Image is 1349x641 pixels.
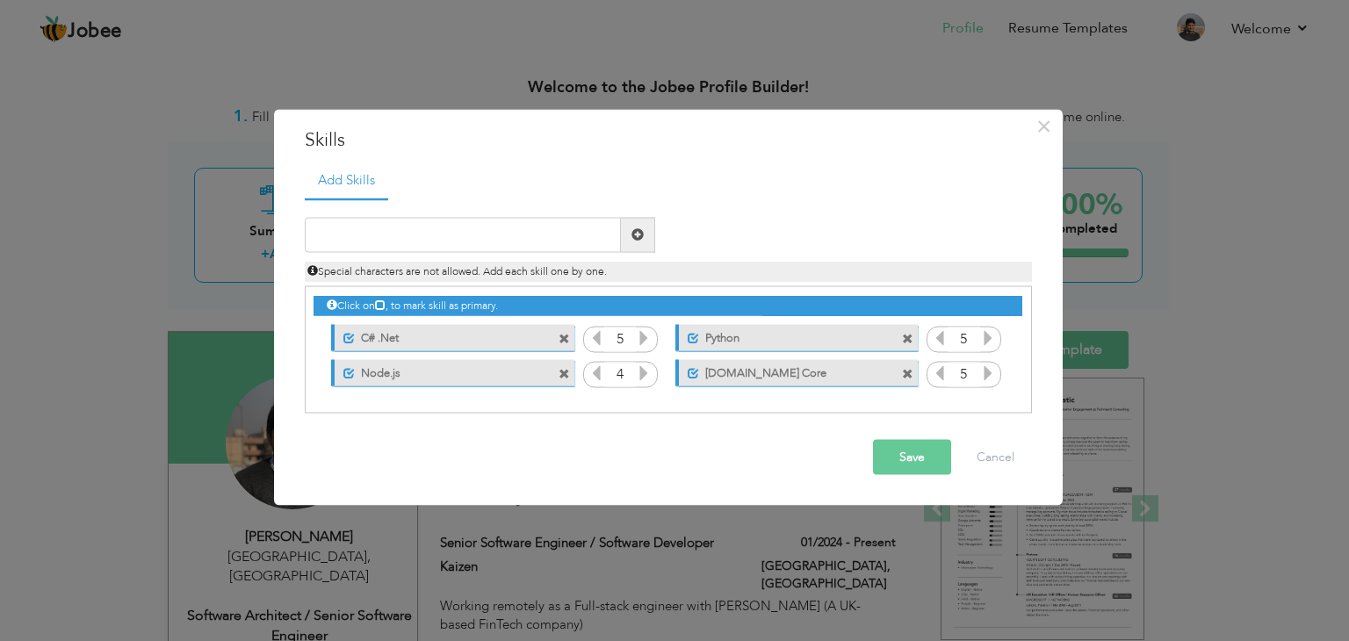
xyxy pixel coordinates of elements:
[873,439,951,474] button: Save
[959,439,1032,474] button: Cancel
[699,325,874,347] label: Python
[305,127,1032,154] h3: Skills
[355,360,530,382] label: Node.js
[355,325,530,347] label: C# .Net
[1036,111,1051,142] span: ×
[314,296,1021,316] div: Click on , to mark skill as primary.
[699,360,874,382] label: ASP.NET Core
[1030,112,1058,140] button: Close
[305,162,388,201] a: Add Skills
[307,263,607,277] span: Special characters are not allowed. Add each skill one by one.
